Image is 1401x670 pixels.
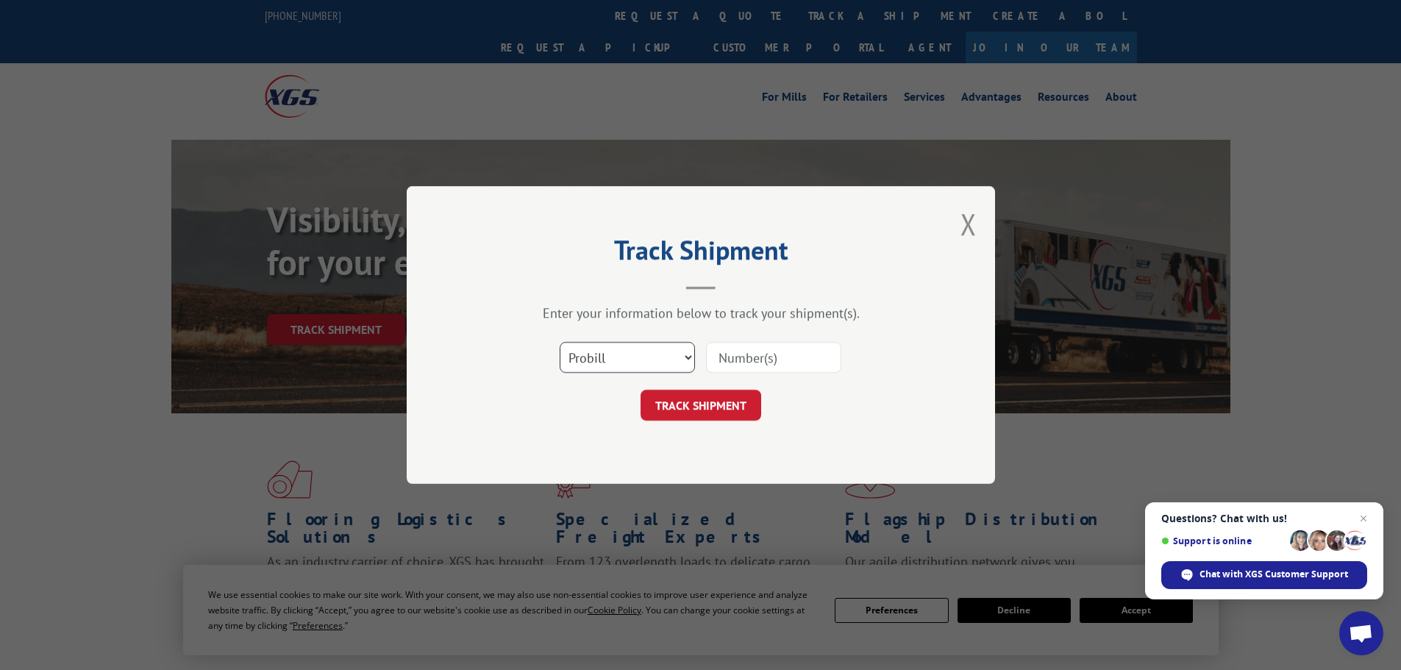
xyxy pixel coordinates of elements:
[1355,510,1372,527] span: Close chat
[480,240,921,268] h2: Track Shipment
[1339,611,1383,655] div: Open chat
[1161,535,1285,546] span: Support is online
[1161,513,1367,524] span: Questions? Chat with us!
[706,342,841,373] input: Number(s)
[1161,561,1367,589] div: Chat with XGS Customer Support
[1199,568,1348,581] span: Chat with XGS Customer Support
[480,304,921,321] div: Enter your information below to track your shipment(s).
[641,390,761,421] button: TRACK SHIPMENT
[960,204,977,243] button: Close modal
